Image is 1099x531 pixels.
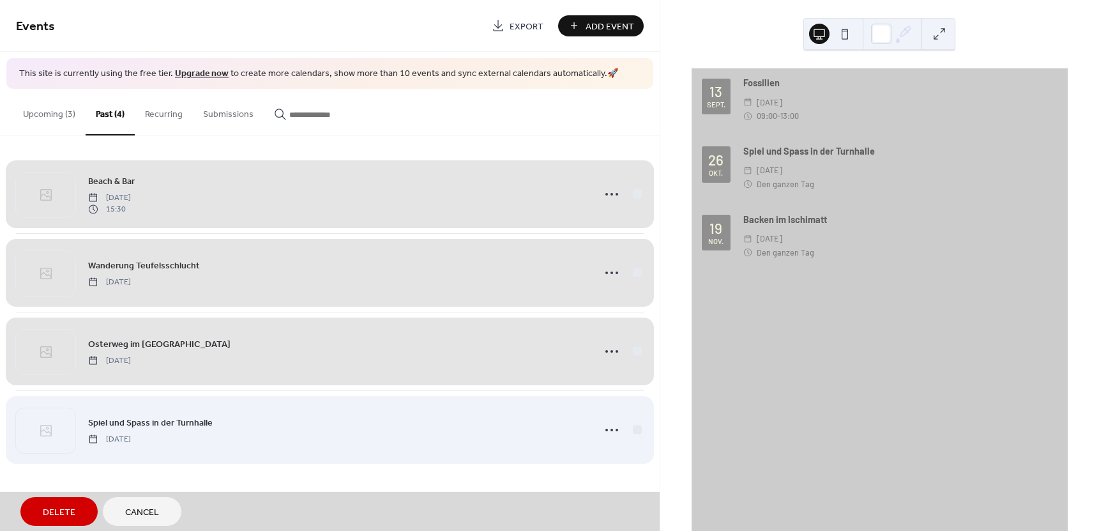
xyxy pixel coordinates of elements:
[743,96,752,109] div: ​
[757,232,782,245] span: [DATE]
[743,144,1057,158] div: Spiel und Spass in der Turnhalle
[709,221,722,236] div: 19
[175,65,229,82] a: Upgrade now
[510,20,543,33] span: Export
[757,96,782,109] span: [DATE]
[743,76,1057,90] div: Fossilien
[20,497,98,526] button: Delete
[708,153,724,167] div: 26
[757,246,814,259] span: Den ganzen Tag
[743,213,1057,227] div: Backen im Ischimatt
[708,238,724,245] div: Nov.
[709,84,722,99] div: 13
[743,164,752,177] div: ​
[103,497,181,526] button: Cancel
[19,68,618,81] span: This site is currently using the free tier. to create more calendars, show more than 10 events an...
[135,89,193,134] button: Recurring
[743,232,752,245] div: ​
[558,15,644,36] button: Add Event
[757,178,814,191] span: Den ganzen Tag
[743,178,752,191] div: ​
[757,164,782,177] span: [DATE]
[707,101,725,108] div: Sept.
[43,506,75,519] span: Delete
[586,20,634,33] span: Add Event
[482,15,553,36] a: Export
[13,89,86,134] button: Upcoming (3)
[743,246,752,259] div: ​
[125,506,159,519] span: Cancel
[780,109,799,123] span: 13:00
[193,89,264,134] button: Submissions
[709,169,723,176] div: Okt.
[743,109,752,123] div: ​
[757,109,777,123] span: 09:00
[16,14,55,39] span: Events
[86,89,135,135] button: Past (4)
[777,109,780,123] span: -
